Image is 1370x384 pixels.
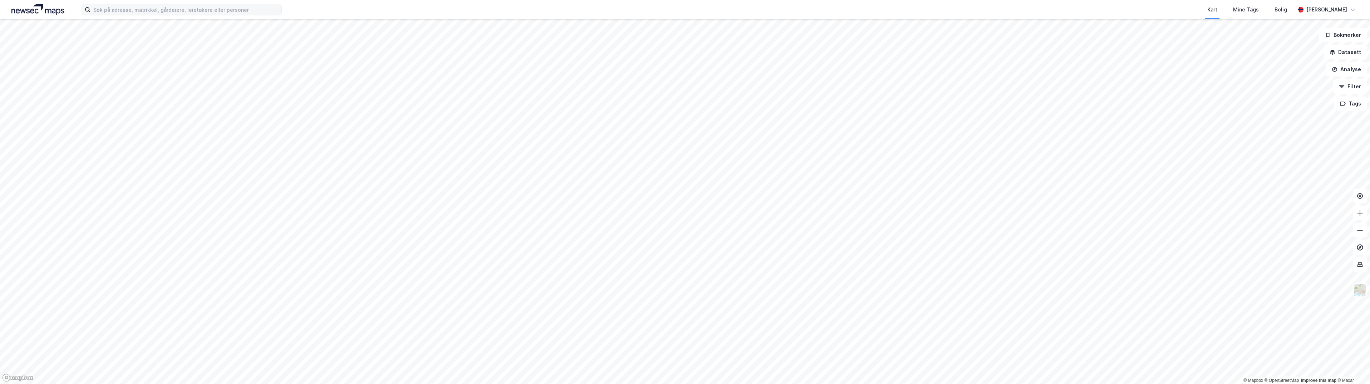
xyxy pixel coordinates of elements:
a: Improve this map [1301,378,1336,383]
a: Mapbox [1243,378,1263,383]
input: Søk på adresse, matrikkel, gårdeiere, leietakere eller personer [90,4,281,15]
a: Mapbox homepage [2,374,34,382]
img: logo.a4113a55bc3d86da70a041830d287a7e.svg [11,4,64,15]
button: Analyse [1326,62,1367,77]
button: Tags [1334,97,1367,111]
iframe: Chat Widget [1334,350,1370,384]
div: [PERSON_NAME] [1306,5,1347,14]
button: Filter [1333,79,1367,94]
div: Mine Tags [1233,5,1259,14]
a: OpenStreetMap [1265,378,1299,383]
div: Kontrollprogram for chat [1334,350,1370,384]
div: Kart [1207,5,1217,14]
button: Bokmerker [1319,28,1367,42]
img: Z [1353,284,1367,297]
div: Bolig [1275,5,1287,14]
button: Datasett [1324,45,1367,59]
